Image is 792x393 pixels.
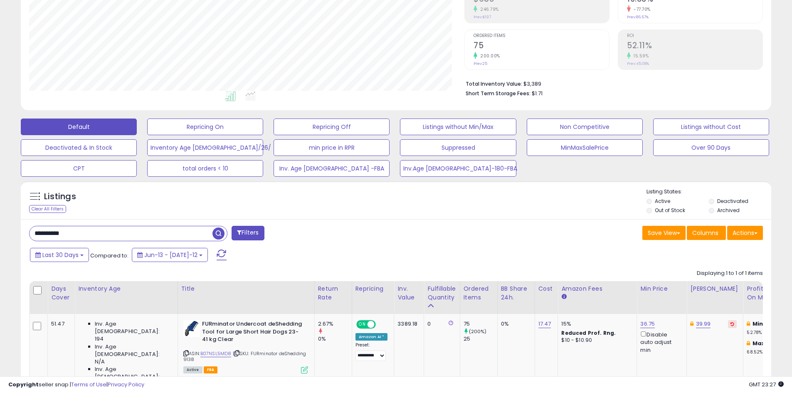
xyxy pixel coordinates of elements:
span: Jun-13 - [DATE]-12 [144,251,197,259]
div: 51.47 [51,320,68,328]
div: 25 [464,335,497,343]
button: Repricing Off [274,119,390,135]
small: 246.79% [477,6,499,12]
div: Amazon Fees [561,284,633,293]
span: All listings currently available for purchase on Amazon [183,366,202,373]
a: 36.75 [640,320,655,328]
b: Reduced Prof. Rng. [561,329,616,336]
button: Inv.Age [DEMOGRAPHIC_DATA]-180-FBA [400,160,516,177]
label: Deactivated [717,198,748,205]
span: Ordered Items [474,34,609,38]
div: Min Price [640,284,683,293]
div: Repricing [355,284,391,293]
span: Columns [692,229,718,237]
span: 194 [95,335,104,343]
div: Clear All Filters [29,205,66,213]
button: CPT [21,160,137,177]
span: Inv. Age [DEMOGRAPHIC_DATA]: [95,320,171,335]
button: Over 90 Days [653,139,769,156]
small: (200%) [469,328,487,335]
div: 0% [318,335,352,343]
div: Cost [538,284,555,293]
a: Privacy Policy [108,381,144,388]
button: Save View [642,226,686,240]
div: Inventory Age [78,284,174,293]
h2: 52.11% [627,41,762,52]
span: 2025-08-12 23:27 GMT [749,381,784,388]
button: Inv. Age [DEMOGRAPHIC_DATA] -FBA [274,160,390,177]
button: Inventory Age [DEMOGRAPHIC_DATA]/26/ [147,139,263,156]
span: N/A [95,358,105,366]
div: Preset: [355,342,388,361]
button: Filters [232,226,264,240]
div: Amazon AI * [355,333,388,341]
div: 75 [464,320,497,328]
strong: Copyright [8,381,39,388]
p: Listing States: [646,188,771,196]
span: OFF [374,321,387,328]
b: FURminator Undercoat deShedding Tool for Large Short Hair Dogs 23-41 kg Clear [202,320,303,346]
div: BB Share 24h. [501,284,531,302]
div: Ordered Items [464,284,494,302]
button: Repricing On [147,119,263,135]
b: Short Term Storage Fees: [466,90,530,97]
a: B07NSL5MD8 [200,350,232,357]
li: $3,389 [466,78,757,88]
img: 31aqsm5znlL._SL40_.jpg [183,320,200,337]
button: min price in RPR [274,139,390,156]
button: Actions [727,226,763,240]
a: 17.47 [538,320,551,328]
small: 200.00% [477,53,500,59]
button: Listings without Cost [653,119,769,135]
label: Archived [717,207,740,214]
a: 39.99 [696,320,711,328]
div: Disable auto adjust min [640,330,680,354]
h5: Listings [44,191,76,203]
div: 3389.18 [397,320,417,328]
div: 2.67% [318,320,352,328]
small: 15.59% [631,53,649,59]
div: Fulfillable Quantity [427,284,456,302]
span: ROI [627,34,762,38]
small: -77.70% [631,6,651,12]
div: Displaying 1 to 1 of 1 items [697,269,763,277]
b: Min: [753,320,765,328]
span: Inv. Age [DEMOGRAPHIC_DATA]: [95,366,171,381]
span: | SKU: FURminator deShedding 9138 [183,350,306,363]
button: Last 30 Days [30,248,89,262]
button: Suppressed [400,139,516,156]
span: $1.71 [532,89,543,97]
b: Max: [753,339,767,347]
button: total orders < 10 [147,160,263,177]
span: Inv. Age [DEMOGRAPHIC_DATA]: [95,343,171,358]
span: Last 30 Days [42,251,79,259]
div: ASIN: [183,320,308,373]
span: FBA [204,366,218,373]
div: Return Rate [318,284,348,302]
small: Prev: 86.67% [627,15,649,20]
div: 15% [561,320,630,328]
button: Columns [687,226,726,240]
small: Prev: $197 [474,15,491,20]
button: Jun-13 - [DATE]-12 [132,248,208,262]
a: Terms of Use [71,381,106,388]
label: Out of Stock [655,207,685,214]
button: Deactivated & In Stock [21,139,137,156]
span: ON [357,321,368,328]
h2: 75 [474,41,609,52]
div: 0% [501,320,528,328]
div: seller snap | | [8,381,144,389]
div: Inv. value [397,284,420,302]
div: [PERSON_NAME] [690,284,740,293]
div: $10 - $10.90 [561,337,630,344]
div: Days Cover [51,284,71,302]
b: Total Inventory Value: [466,80,522,87]
button: Non Competitive [527,119,643,135]
div: Title [181,284,311,293]
button: MinMaxSalePrice [527,139,643,156]
small: Amazon Fees. [561,293,566,301]
small: Prev: 45.08% [627,61,649,66]
button: Listings without Min/Max [400,119,516,135]
span: Compared to: [90,252,128,260]
div: 0 [427,320,453,328]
